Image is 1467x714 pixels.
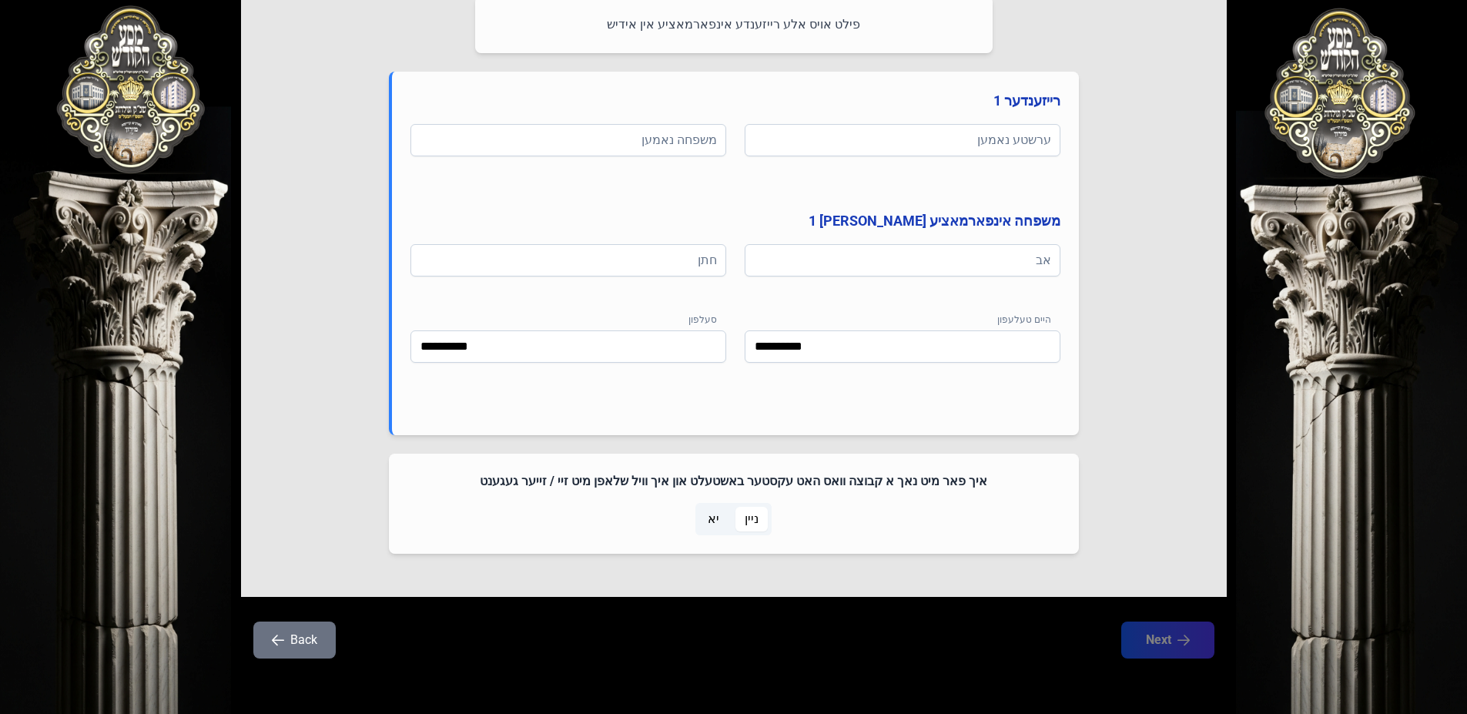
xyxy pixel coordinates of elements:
[745,510,759,528] span: ניין
[494,15,974,35] p: פילט אויס אלע רייזענדע אינפארמאציע אין אידיש
[1121,622,1214,659] button: Next
[410,210,1060,232] h4: משפחה אינפארמאציע [PERSON_NAME] 1
[732,503,772,535] p-togglebutton: ניין
[695,503,732,535] p-togglebutton: יא
[708,510,719,528] span: יא
[253,622,336,659] button: Back
[410,90,1060,112] h4: רייזענדער 1
[407,472,1060,491] h4: איך פאר מיט נאך א קבוצה וואס האט עקסטער באשטעלט און איך וויל שלאפן מיט זיי / זייער געגענט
